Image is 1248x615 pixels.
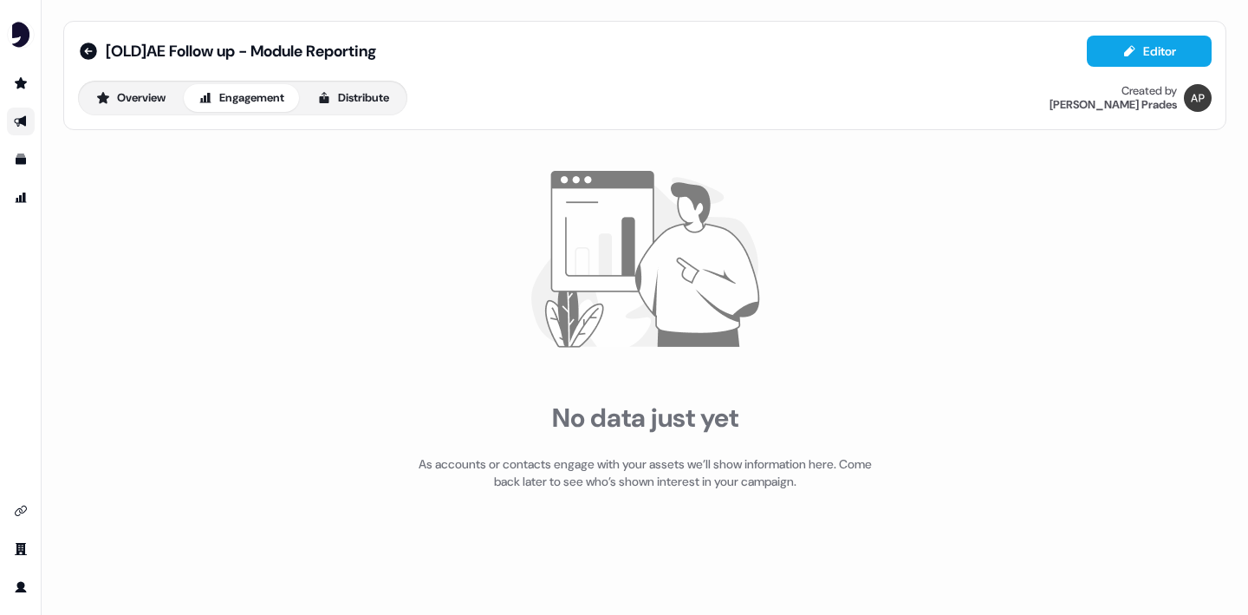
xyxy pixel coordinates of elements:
img: Alexis [1184,84,1212,112]
div: No data just yet [552,402,738,435]
button: Engagement [184,84,299,112]
a: Go to prospects [7,69,35,97]
div: [PERSON_NAME] Prades [1050,98,1177,112]
div: As accounts or contacts engage with your assets we’ll show information here. Come back later to s... [416,455,874,490]
a: Editor [1087,44,1212,62]
a: Go to team [7,535,35,563]
div: Created by [1121,84,1177,98]
a: Go to attribution [7,184,35,212]
button: Overview [81,84,180,112]
a: Go to integrations [7,497,35,525]
a: Go to outbound experience [7,108,35,135]
button: Editor [1087,36,1212,67]
img: illustration showing a graph with no data [523,137,767,381]
button: Distribute [302,84,404,112]
a: Go to templates [7,146,35,173]
span: [OLD]AE Follow up - Module Reporting [106,41,376,62]
a: Go to profile [7,573,35,601]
